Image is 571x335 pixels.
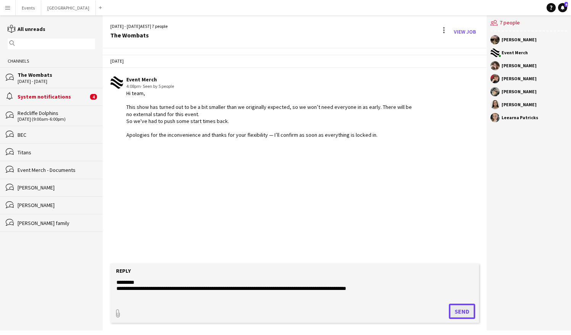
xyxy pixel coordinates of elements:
a: View Job [451,26,479,38]
div: [PERSON_NAME] family [18,220,95,227]
div: [PERSON_NAME] [502,37,537,42]
div: The Wombats [110,32,168,39]
div: [DATE] (9:00am-6:00pm) [18,117,95,122]
div: BEC [18,131,95,138]
button: [GEOGRAPHIC_DATA] [41,0,96,15]
div: [PERSON_NAME] [502,63,537,68]
div: System notifications [18,93,88,100]
div: [DATE] [103,55,487,68]
a: All unreads [8,26,45,32]
span: · Seen by 5 people [141,83,174,89]
span: 4 [565,2,568,7]
div: [PERSON_NAME] [502,76,537,81]
label: Reply [116,267,131,274]
div: Titans [18,149,95,156]
button: Events [16,0,41,15]
div: Event Merch [502,50,528,55]
div: Event Merch [126,76,418,83]
div: [DATE] - [DATE] [18,79,95,84]
div: [PERSON_NAME] [502,102,537,107]
div: [PERSON_NAME] [18,184,95,191]
a: 4 [558,3,567,12]
div: [PERSON_NAME] [18,202,95,209]
span: AEST [140,23,150,29]
div: [DATE] - [DATE] | 7 people [110,23,168,30]
button: Send [449,304,475,319]
div: Redcliffe Dolphins [18,110,95,117]
span: 4 [90,94,97,100]
div: 7 people [490,15,567,31]
div: Event Merch - Documents [18,167,95,173]
div: Hi team, This show has turned out to be a bit smaller than we originally expected, so we won’t ne... [126,90,418,138]
div: The Wombats [18,71,95,78]
div: 4:08pm [126,83,418,90]
div: [PERSON_NAME] [502,89,537,94]
div: Leearna Patricks [502,115,538,120]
